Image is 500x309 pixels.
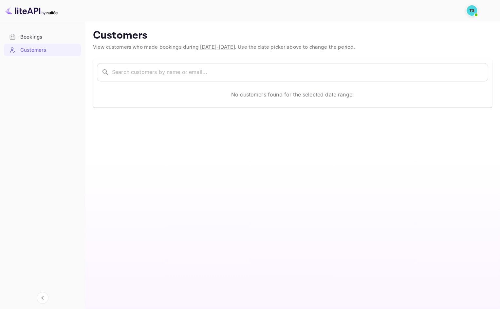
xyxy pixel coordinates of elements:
img: LiteAPI logo [5,5,58,16]
div: Customers [4,44,81,57]
p: No customers found for the selected date range. [231,91,354,98]
p: Customers [93,29,492,42]
div: Bookings [20,33,78,41]
span: [DATE] - [DATE] [200,44,235,51]
button: Collapse navigation [37,292,48,304]
span: View customers who made bookings during . Use the date picker above to change the period. [93,44,355,51]
div: Customers [20,46,78,54]
a: Bookings [4,31,81,43]
div: Bookings [4,31,81,43]
img: Traveloka 3PS03 [467,5,477,16]
a: Customers [4,44,81,56]
input: Search customers by name or email... [112,63,488,81]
